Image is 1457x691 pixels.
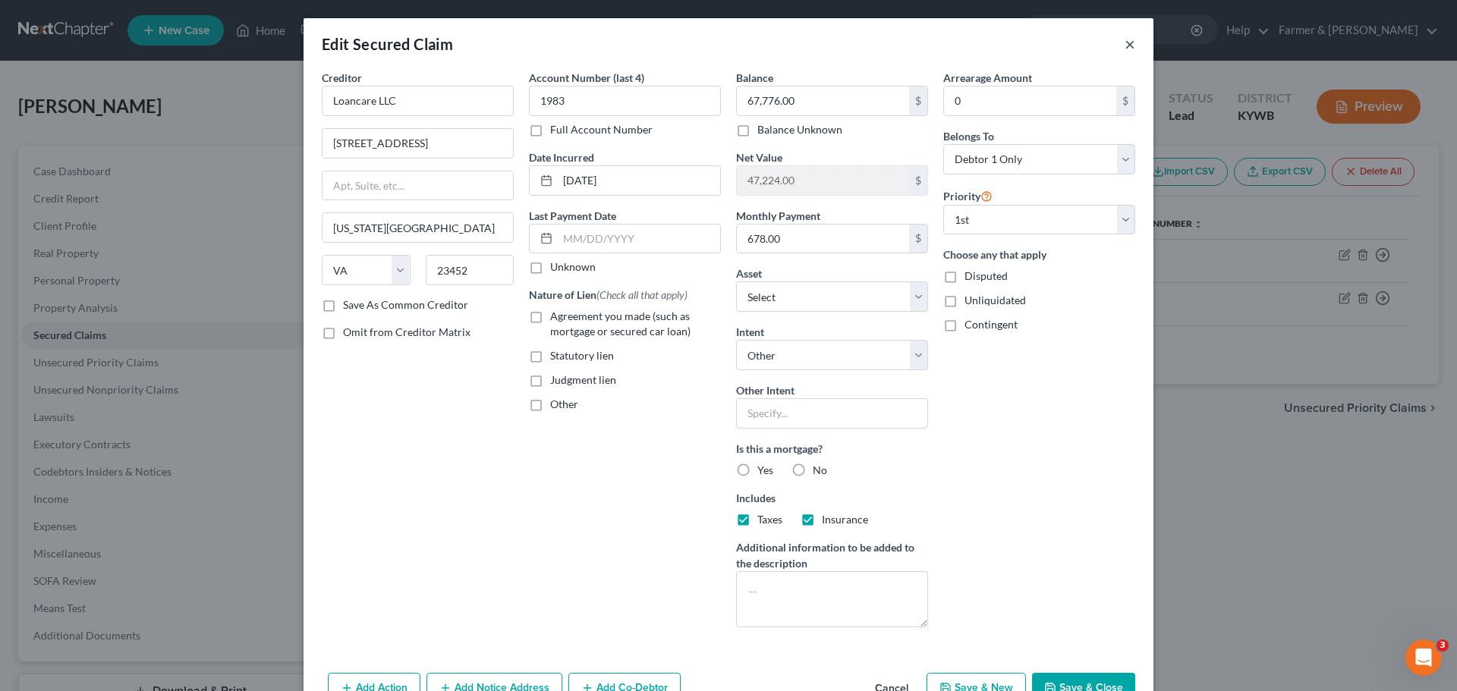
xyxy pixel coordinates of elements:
label: Arrearage Amount [943,70,1032,86]
label: Date Incurred [529,149,594,165]
span: Agreement you made (such as mortgage or secured car loan) [550,309,691,338]
label: Choose any that apply [943,247,1135,262]
input: 0.00 [944,86,1116,115]
label: Additional information to be added to the description [736,539,928,571]
div: $ [1116,86,1134,115]
span: No [813,463,827,476]
button: × [1125,35,1135,53]
span: 3 [1437,639,1449,652]
label: Nature of Lien [529,287,688,303]
input: 0.00 [737,225,909,253]
label: Account Number (last 4) [529,70,644,86]
label: Is this a mortgage? [736,441,928,457]
span: Judgment lien [550,373,616,386]
input: MM/DD/YYYY [558,166,720,195]
span: Unliquidated [965,294,1026,306]
input: Specify... [736,398,928,429]
input: Enter zip... [426,255,515,285]
span: Disputed [965,269,1008,282]
label: Unknown [550,259,596,275]
input: MM/DD/YYYY [558,225,720,253]
iframe: Intercom live chat [1405,639,1442,676]
label: Intent [736,324,764,340]
input: 0.00 [737,86,909,115]
label: Full Account Number [550,122,653,137]
span: Statutory lien [550,349,614,362]
input: Apt, Suite, etc... [323,171,513,200]
label: Includes [736,490,928,506]
span: Insurance [822,513,868,526]
input: XXXX [529,86,721,116]
label: Balance [736,70,773,86]
label: Last Payment Date [529,208,616,224]
label: Other Intent [736,382,795,398]
input: 0.00 [737,166,909,195]
input: Search creditor by name... [322,86,514,116]
div: $ [909,225,927,253]
label: Monthly Payment [736,208,820,224]
label: Net Value [736,149,782,165]
div: $ [909,166,927,195]
span: Creditor [322,71,362,84]
input: Enter city... [323,213,513,242]
span: Contingent [965,318,1018,331]
span: Omit from Creditor Matrix [343,325,470,338]
span: Yes [757,463,773,476]
span: (Check all that apply) [596,288,688,301]
span: Other [550,397,578,410]
span: Asset [736,267,762,280]
label: Save As Common Creditor [343,297,468,313]
div: $ [909,86,927,115]
input: Enter address... [323,129,513,158]
label: Priority [943,187,993,205]
label: Balance Unknown [757,122,842,137]
span: Taxes [757,513,782,526]
span: Belongs To [943,130,994,143]
div: Edit Secured Claim [322,33,453,55]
